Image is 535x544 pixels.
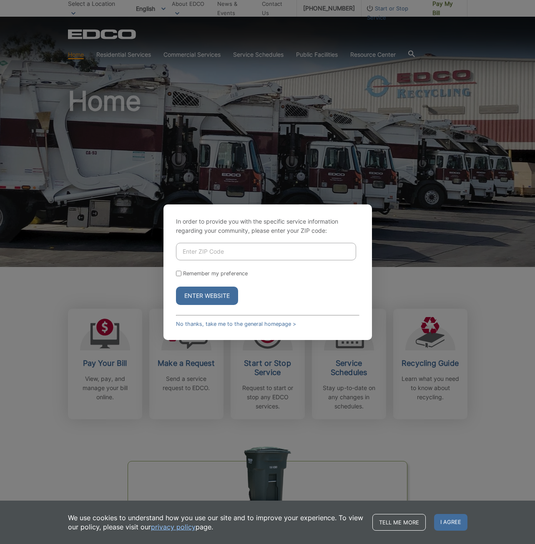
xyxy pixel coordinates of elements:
[176,217,359,235] p: In order to provide you with the specific service information regarding your community, please en...
[434,514,467,531] span: I agree
[176,287,238,305] button: Enter Website
[68,513,364,531] p: We use cookies to understand how you use our site and to improve your experience. To view our pol...
[176,321,296,327] a: No thanks, take me to the general homepage >
[151,522,196,531] a: privacy policy
[183,270,248,277] label: Remember my preference
[372,514,426,531] a: Tell me more
[176,243,356,260] input: Enter ZIP Code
